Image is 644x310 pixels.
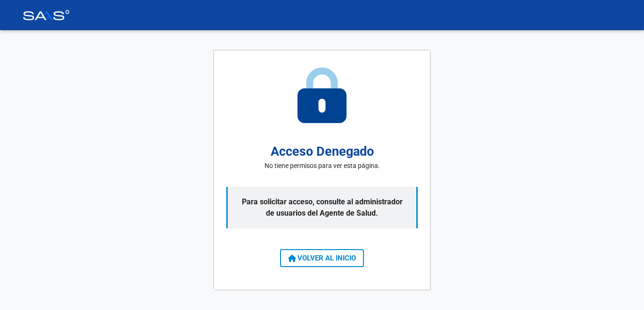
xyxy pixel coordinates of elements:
img: Logo SAAS [23,10,70,20]
img: access-denied [297,67,347,123]
p: Para solicitar acceso, consulte al administrador de usuarios del Agente de Salud. [226,187,418,228]
h2: Acceso Denegado [271,142,374,161]
span: VOLVER AL INICIO [288,254,356,262]
iframe: Intercom live chat [612,278,635,301]
button: VOLVER AL INICIO [280,249,364,267]
p: No tiene permisos para ver esta página. [264,161,380,171]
